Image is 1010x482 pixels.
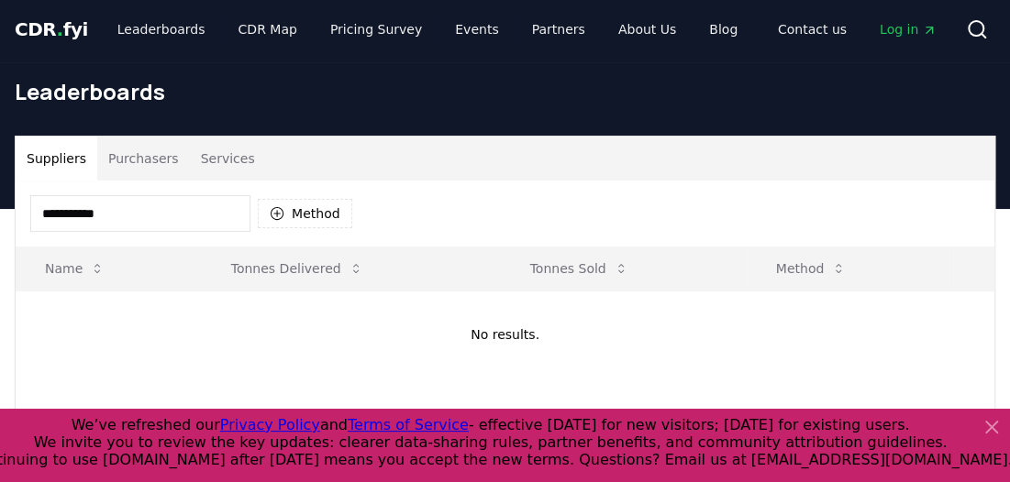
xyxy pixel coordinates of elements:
[517,13,600,46] a: Partners
[763,13,951,46] nav: Main
[16,290,994,378] td: No results.
[258,199,352,228] button: Method
[509,397,540,433] button: next page
[865,13,951,46] a: Log in
[57,18,63,40] span: .
[190,137,266,181] button: Services
[880,20,937,38] span: Log in
[604,13,691,46] a: About Us
[15,16,88,42] a: CDR.fyi
[761,250,861,287] button: Method
[440,13,513,46] a: Events
[224,13,312,46] a: CDR Map
[103,13,752,46] nav: Main
[16,137,97,181] button: Suppliers
[515,250,642,287] button: Tonnes Sold
[103,13,220,46] a: Leaderboards
[216,250,378,287] button: Tonnes Delivered
[15,77,995,106] h1: Leaderboards
[694,13,752,46] a: Blog
[97,137,190,181] button: Purchasers
[316,13,437,46] a: Pricing Survey
[30,250,119,287] button: Name
[15,18,88,40] span: CDR fyi
[763,13,861,46] a: Contact us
